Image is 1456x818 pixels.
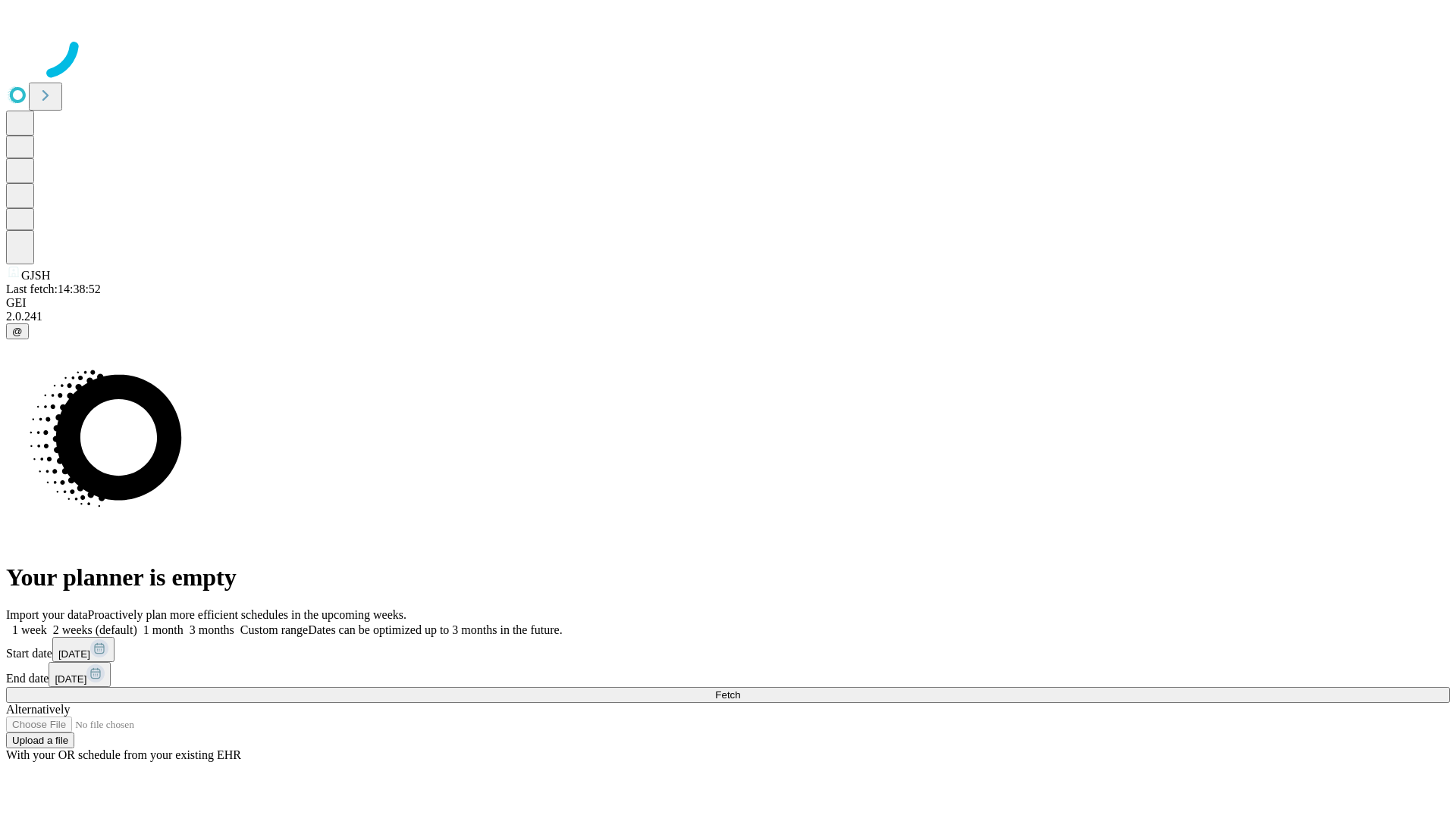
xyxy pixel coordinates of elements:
[240,623,308,636] span: Custom range
[6,296,1450,310] div: GEI
[6,310,1450,323] div: 2.0.241
[6,687,1450,703] button: Fetch
[6,703,70,716] span: Alternatively
[58,648,90,660] span: [DATE]
[21,269,50,282] span: GJSH
[6,732,74,748] button: Upload a file
[308,623,562,636] span: Dates can be optimized up to 3 months in the future.
[190,623,234,636] span: 3 months
[143,623,184,636] span: 1 month
[88,608,406,621] span: Proactively plan more efficient schedules in the upcoming weeks.
[6,323,29,339] button: @
[6,283,101,295] span: Last fetch: 14:38:52
[52,637,115,662] button: [DATE]
[53,623,137,636] span: 2 weeks (default)
[6,662,1450,687] div: End date
[12,623,47,636] span: 1 week
[6,637,1450,662] div: Start date
[49,662,111,687] button: [DATE]
[6,564,1450,592] h1: Your planner is empty
[715,689,740,701] span: Fetch
[6,748,241,761] span: With your OR schedule from your existing EHR
[12,326,23,337] span: @
[55,673,86,685] span: [DATE]
[6,608,88,621] span: Import your data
